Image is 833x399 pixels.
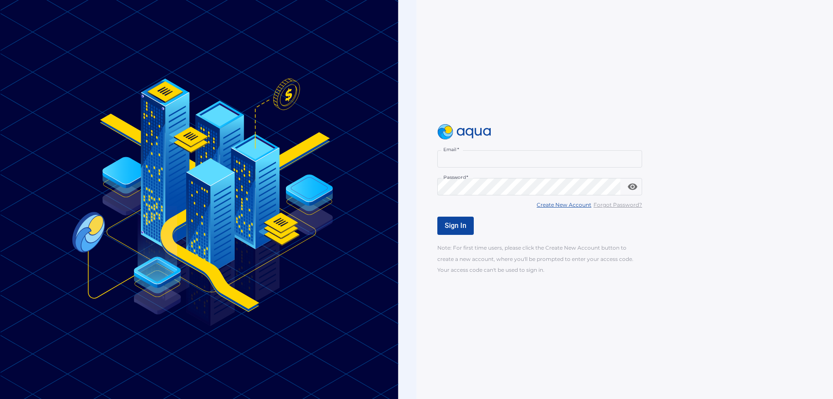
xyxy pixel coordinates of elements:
[437,217,474,235] button: Sign In
[437,244,633,273] span: Note: For first time users, please click the Create New Account button to create a new account, w...
[624,178,641,195] button: toggle password visibility
[594,201,642,208] u: Forgot Password?
[443,174,468,181] label: Password
[437,124,491,140] img: logo
[537,201,591,208] u: Create New Account
[445,221,466,230] span: Sign In
[443,146,459,153] label: Email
